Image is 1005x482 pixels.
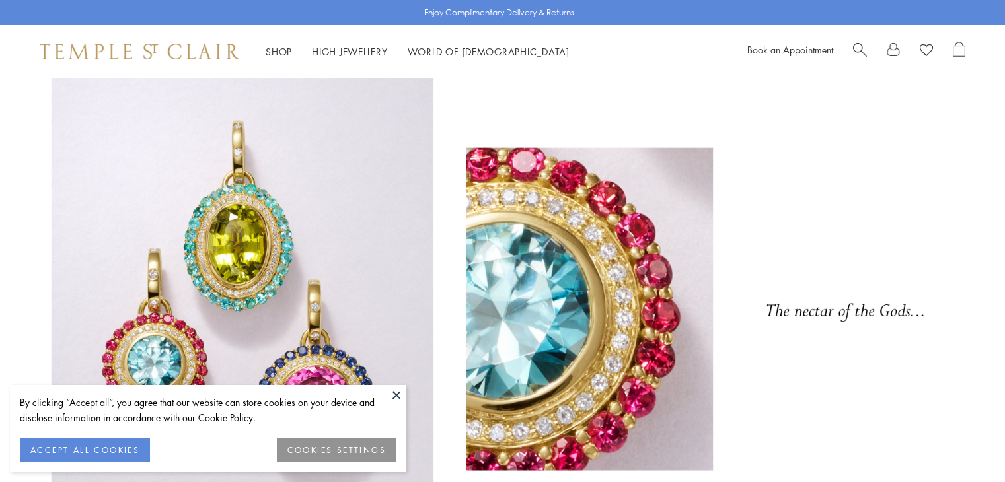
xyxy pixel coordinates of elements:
iframe: Gorgias live chat messenger [939,420,992,469]
a: World of [DEMOGRAPHIC_DATA]World of [DEMOGRAPHIC_DATA] [408,45,570,58]
a: Search [853,42,867,61]
button: ACCEPT ALL COOKIES [20,438,150,462]
nav: Main navigation [266,44,570,60]
a: ShopShop [266,45,292,58]
button: COOKIES SETTINGS [277,438,396,462]
p: Enjoy Complimentary Delivery & Returns [424,6,574,19]
a: View Wishlist [920,42,933,61]
a: Open Shopping Bag [953,42,965,61]
img: Temple St. Clair [40,44,239,59]
a: Book an Appointment [747,43,833,56]
div: By clicking “Accept all”, you agree that our website can store cookies on your device and disclos... [20,395,396,425]
a: High JewelleryHigh Jewellery [312,45,388,58]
